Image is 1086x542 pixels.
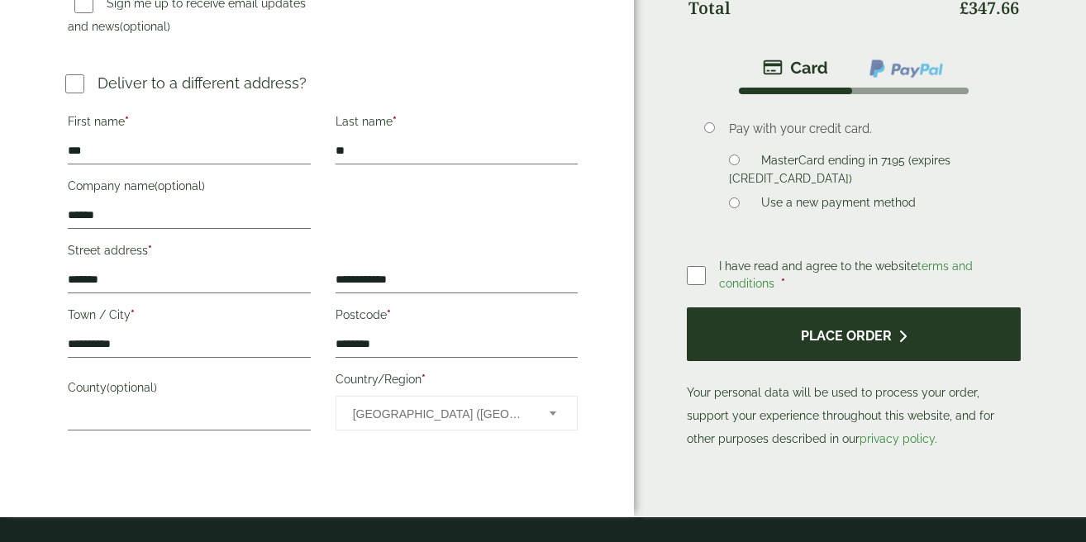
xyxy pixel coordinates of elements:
[393,115,397,128] abbr: required
[336,303,579,331] label: Postcode
[155,179,205,193] span: (optional)
[353,397,528,431] span: United Kingdom (UK)
[120,20,170,33] span: (optional)
[763,58,828,78] img: stripe.png
[68,303,311,331] label: Town / City
[755,196,922,214] label: Use a new payment method
[125,115,129,128] abbr: required
[336,396,579,430] span: Country/Region
[68,174,311,202] label: Company name
[68,376,311,404] label: County
[387,308,391,321] abbr: required
[729,120,995,138] p: Pay with your credit card.
[868,58,945,79] img: ppcp-gateway.png
[107,381,157,394] span: (optional)
[98,72,307,94] p: Deliver to a different address?
[336,368,579,396] label: Country/Region
[687,307,1022,450] p: Your personal data will be used to process your order, support your experience throughout this we...
[68,239,311,267] label: Street address
[729,154,950,190] label: MasterCard ending in 7195 (expires [CREDIT_CARD_DATA])
[687,307,1022,361] button: Place order
[719,259,973,290] span: I have read and agree to the website
[68,110,311,138] label: First name
[781,277,785,290] abbr: required
[422,373,426,386] abbr: required
[148,244,152,257] abbr: required
[336,110,579,138] label: Last name
[131,308,135,321] abbr: required
[860,432,935,445] a: privacy policy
